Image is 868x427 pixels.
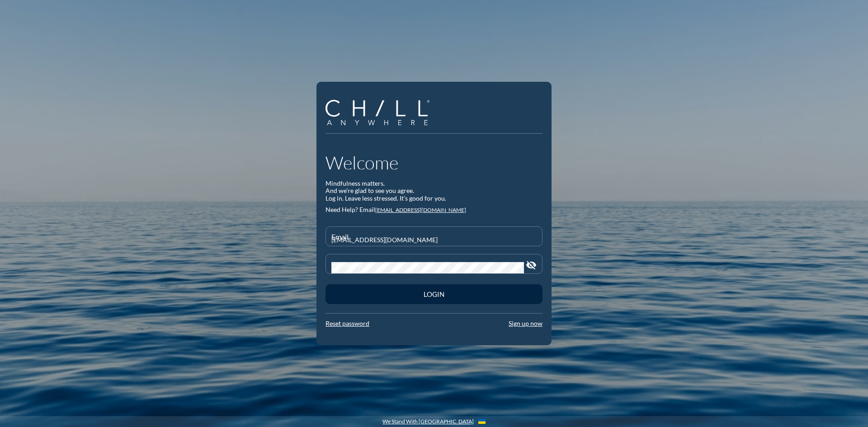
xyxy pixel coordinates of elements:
input: Email [331,235,537,246]
a: Sign up now [509,319,542,327]
a: Reset password [325,319,369,327]
a: We Stand With [GEOGRAPHIC_DATA] [382,418,474,425]
a: [EMAIL_ADDRESS][DOMAIN_NAME] [375,206,466,213]
div: Login [341,290,527,298]
span: Need Help? Email [325,206,375,213]
div: Mindfulness matters. And we’re glad to see you agree. Log in. Leave less stressed. It’s good for ... [325,180,542,202]
input: Password [331,262,524,273]
img: Company Logo [325,100,429,126]
h1: Welcome [325,152,542,174]
a: Company Logo [325,100,436,127]
button: Login [325,284,542,304]
img: Flag_of_Ukraine.1aeecd60.svg [478,419,486,424]
i: visibility_off [526,260,537,271]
